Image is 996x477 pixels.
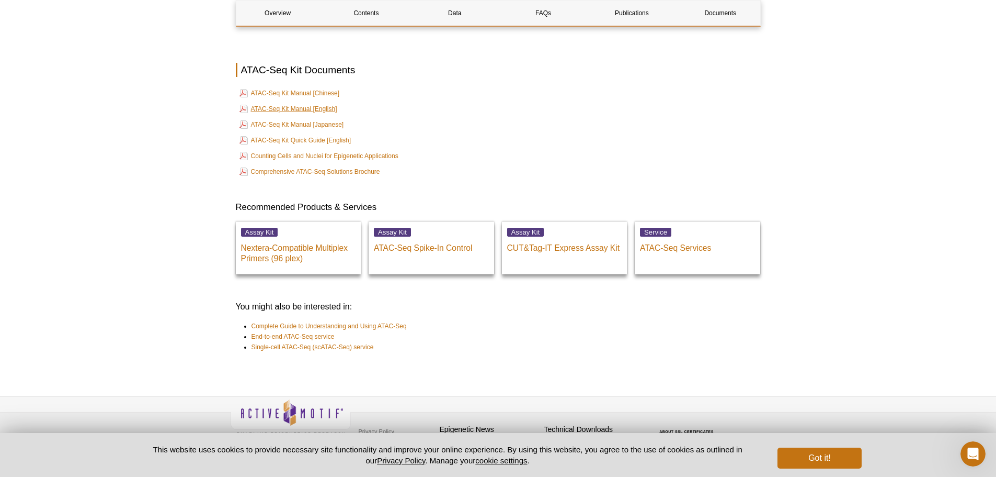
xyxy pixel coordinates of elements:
a: Overview [236,1,319,26]
p: ATAC-Seq Spike-In Control [374,238,489,253]
p: This website uses cookies to provide necessary site functionality and improve your online experie... [135,444,761,466]
h3: Recommended Products & Services [236,201,761,214]
span: Assay Kit [374,228,411,237]
h2: ATAC-Seq Kit Documents [236,63,761,77]
a: Privacy Policy [377,456,425,465]
a: Privacy Policy [356,424,397,439]
a: Counting Cells and Nuclei for Epigenetic Applications [239,150,398,162]
a: ABOUT SSL CERTIFICATES [659,430,714,434]
p: CUT&Tag-IT Express Assay Kit [507,238,622,253]
img: Active Motif, [231,396,351,439]
h4: Technical Downloads [544,425,644,434]
a: Comprehensive ATAC-Seq Solutions Brochure [239,165,380,178]
h4: Epigenetic News [440,425,539,434]
a: FAQs [501,1,585,26]
a: Documents [679,1,762,26]
table: Click to Verify - This site chose Symantec SSL for secure e-commerce and confidential communicati... [649,415,727,438]
p: ATAC-Seq Services [640,238,755,253]
a: Single-cell ATAC-Seq (scATAC-Seq) service [251,342,374,352]
span: Service [640,228,671,237]
a: ATAC-Seq Kit Manual [English] [239,103,337,115]
p: Nextera-Compatible Multiplex Primers (96 plex) [241,238,356,264]
a: Publications [590,1,673,26]
h3: You might also be interested in: [236,301,761,313]
a: End-to-end ATAC-Seq service [251,331,335,342]
a: ATAC-Seq Kit Quick Guide [English] [239,134,351,147]
span: Assay Kit [507,228,544,237]
a: Assay Kit ATAC-Seq Spike-In Control [369,221,494,274]
a: Contents [325,1,408,26]
a: ATAC-Seq Kit Manual [Chinese] [239,87,340,99]
span: Assay Kit [241,228,278,237]
button: cookie settings [475,456,527,465]
iframe: Intercom live chat [960,441,986,467]
a: Assay Kit Nextera-Compatible Multiplex Primers (96 plex) [236,221,361,274]
button: Got it! [777,448,861,469]
a: Complete Guide to Understanding and Using ATAC-Seq [251,321,407,331]
a: Data [413,1,496,26]
a: Assay Kit CUT&Tag-IT Express Assay Kit [502,221,627,274]
a: Service ATAC-Seq Services [635,221,760,274]
a: ATAC-Seq Kit Manual [Japanese] [239,118,344,131]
